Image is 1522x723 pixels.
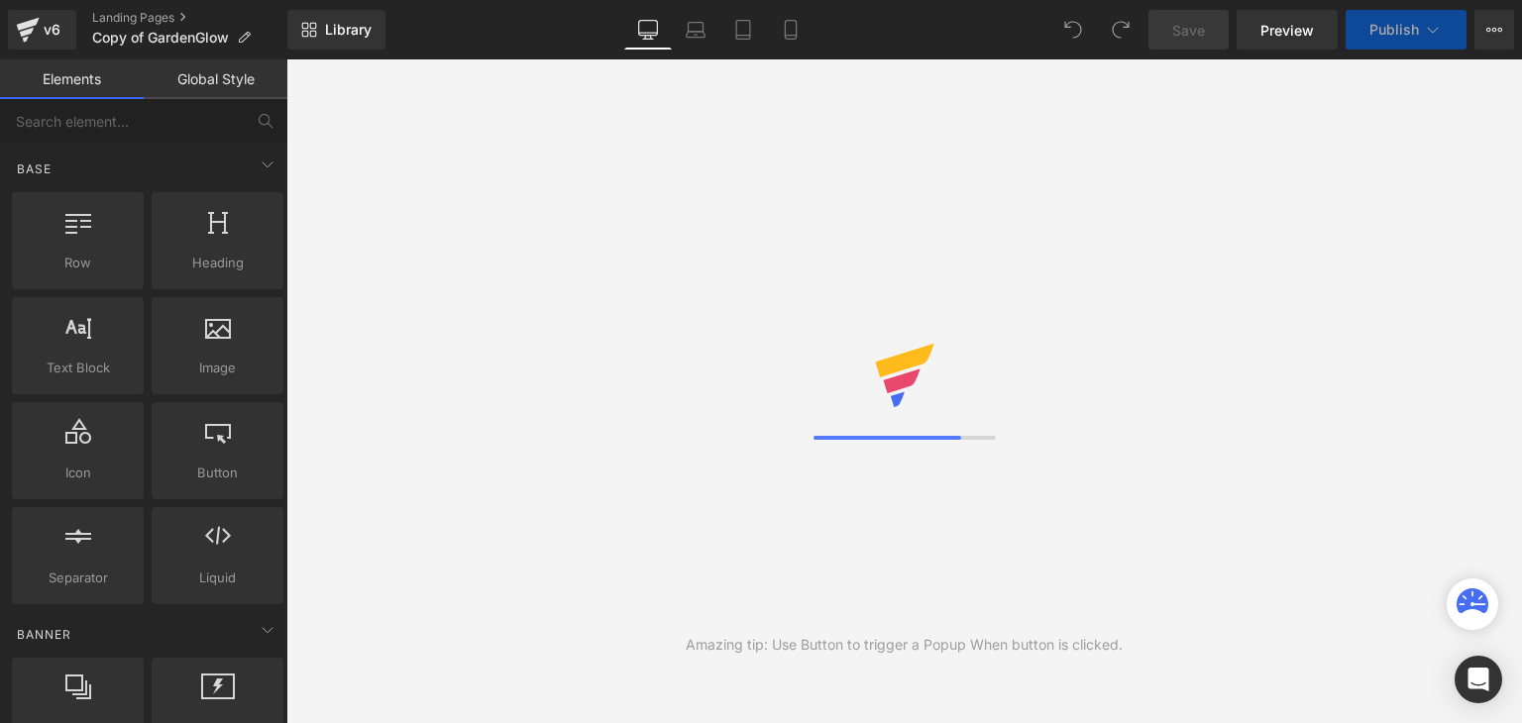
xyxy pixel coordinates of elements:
a: Landing Pages [92,10,287,26]
span: Banner [15,625,73,644]
span: Button [158,463,277,483]
span: Liquid [158,568,277,588]
span: Library [325,21,372,39]
a: Preview [1237,10,1338,50]
span: Base [15,159,54,178]
a: New Library [287,10,385,50]
span: Row [18,253,138,273]
a: Desktop [624,10,672,50]
button: Undo [1053,10,1093,50]
div: Amazing tip: Use Button to trigger a Popup When button is clicked. [686,634,1123,656]
button: Publish [1346,10,1467,50]
a: Mobile [767,10,815,50]
button: Redo [1101,10,1141,50]
span: Publish [1369,22,1419,38]
span: Copy of GardenGlow [92,30,229,46]
span: Text Block [18,358,138,378]
span: Preview [1260,20,1314,41]
span: Image [158,358,277,378]
a: Laptop [672,10,719,50]
span: Icon [18,463,138,483]
span: Separator [18,568,138,588]
div: v6 [40,17,64,43]
a: v6 [8,10,76,50]
a: Global Style [144,59,287,99]
span: Save [1172,20,1205,41]
a: Tablet [719,10,767,50]
button: More [1474,10,1514,50]
span: Heading [158,253,277,273]
div: Open Intercom Messenger [1455,656,1502,703]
